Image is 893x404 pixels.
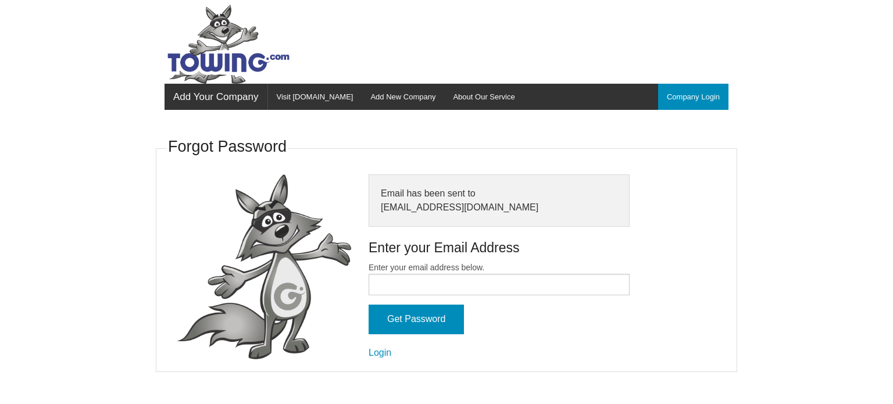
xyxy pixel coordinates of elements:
h3: Forgot Password [168,136,287,158]
input: Enter your email address below. [369,274,630,295]
a: About Our Service [444,84,523,110]
label: Enter your email address below. [369,262,630,295]
a: Add New Company [362,84,444,110]
a: Company Login [658,84,728,110]
input: Get Password [369,305,464,334]
img: Towing.com Logo [165,5,292,84]
img: fox-Presenting.png [177,174,351,360]
a: Visit [DOMAIN_NAME] [268,84,362,110]
h4: Enter your Email Address [369,238,630,257]
a: Add Your Company [165,84,267,110]
div: Email has been sent to [EMAIL_ADDRESS][DOMAIN_NAME] [369,174,630,227]
a: Login [369,348,391,357]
